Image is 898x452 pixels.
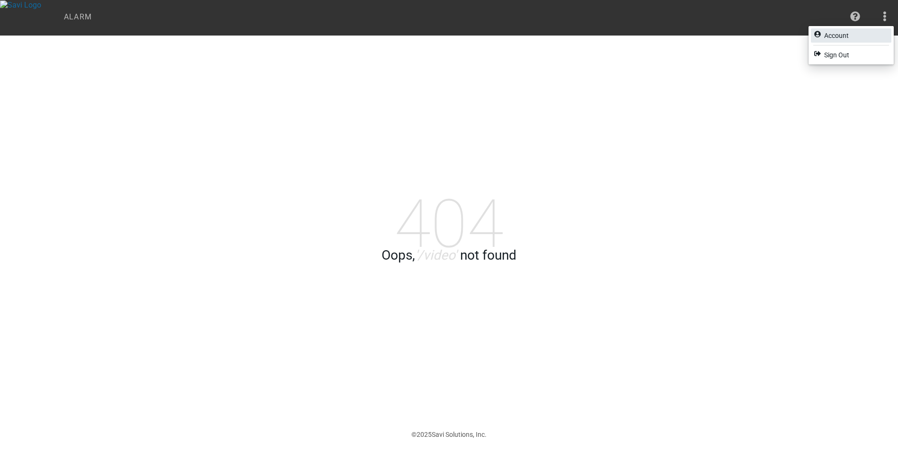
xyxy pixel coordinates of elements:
[415,247,457,263] i: '/video'
[382,247,516,264] span: Oops, not found
[824,50,888,60] div: Sign Out
[394,215,504,234] h1: 404
[411,431,487,438] span: © 2025 Savi Solutions, Inc.
[824,31,888,40] div: Account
